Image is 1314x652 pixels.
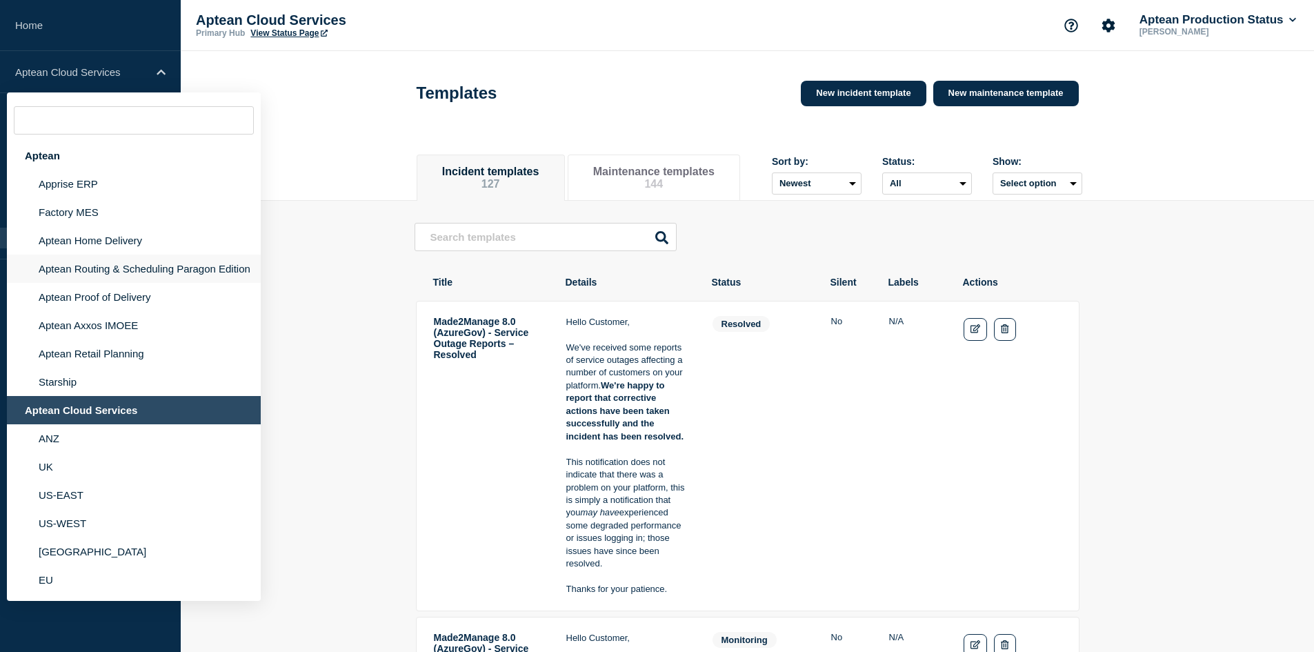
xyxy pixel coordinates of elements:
li: Aptean Axxos IMOEE [7,311,261,339]
p: [PERSON_NAME] [1137,27,1280,37]
li: ANZ [7,424,261,453]
li: US-WEST [7,509,261,537]
li: Starship [7,368,261,396]
a: New maintenance template [933,81,1079,106]
a: New incident template [801,81,926,106]
li: [GEOGRAPHIC_DATA] [7,537,261,566]
td: Title: Made2Manage 8.0 (AzureGov) - Service Outage Reports – Resolved [433,315,544,597]
p: Hello Customer, [566,632,689,644]
td: Actions: Edit Delete [963,315,1062,597]
th: Status [711,276,808,288]
p: Thanks for your patience. [566,583,689,595]
span: resolved [713,316,770,332]
th: Details [565,276,689,288]
button: Support [1057,11,1086,40]
button: Aptean Production Status [1137,13,1299,27]
div: Aptean Cloud Services [7,396,261,424]
button: Delete [994,318,1015,341]
div: Show: [993,156,1082,167]
a: Edit [964,318,988,341]
p: We've received some reports of service outages affecting a number of customers on your platform. [566,342,689,444]
th: Labels [888,276,940,288]
li: EU [7,566,261,594]
input: Search templates [415,223,677,251]
td: Labels: global.none [888,315,941,597]
button: Select option [993,172,1082,195]
li: Aptean Retail Planning [7,339,261,368]
strong: We're happy to report that corrective actions have been taken successfully and the incident has b... [566,380,684,442]
p: Hello Customer, [566,316,689,328]
td: Details: Hello Customer,<br/> <br/>We've received some reports of service outages affecting a num... [566,315,690,597]
li: UK [7,453,261,481]
li: Aptean Proof of Delivery [7,283,261,311]
select: Status [882,172,972,195]
p: Aptean Cloud Services [15,66,148,78]
span: 144 [644,178,663,190]
div: Status: [882,156,972,167]
li: Aptean Home Delivery [7,226,261,255]
li: US-EAST [7,481,261,509]
span: 127 [481,178,500,190]
div: Sort by: [772,156,862,167]
p: Aptean Cloud Services [196,12,472,28]
th: Silent [830,276,866,288]
li: Apprise ERP [7,170,261,198]
span: monitoring [713,632,777,648]
th: Title [432,276,543,288]
button: Maintenance templates 144 [584,166,724,190]
button: Account settings [1094,11,1123,40]
th: Actions [962,276,1062,288]
li: Factory MES [7,198,261,226]
p: Primary Hub [196,28,245,38]
p: This notification does not indicate that there was a problem on your platform, this is simply a n... [566,456,689,571]
a: View Status Page [250,28,327,38]
select: Sort by [772,172,862,195]
td: Silent: No [830,315,866,597]
em: may have [580,507,619,517]
h1: Templates [417,83,497,103]
div: Aptean [7,141,261,170]
td: Status: resolved [712,315,808,597]
li: Aptean Routing & Scheduling Paragon Edition [7,255,261,283]
button: Incident templates 127 [432,166,549,190]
